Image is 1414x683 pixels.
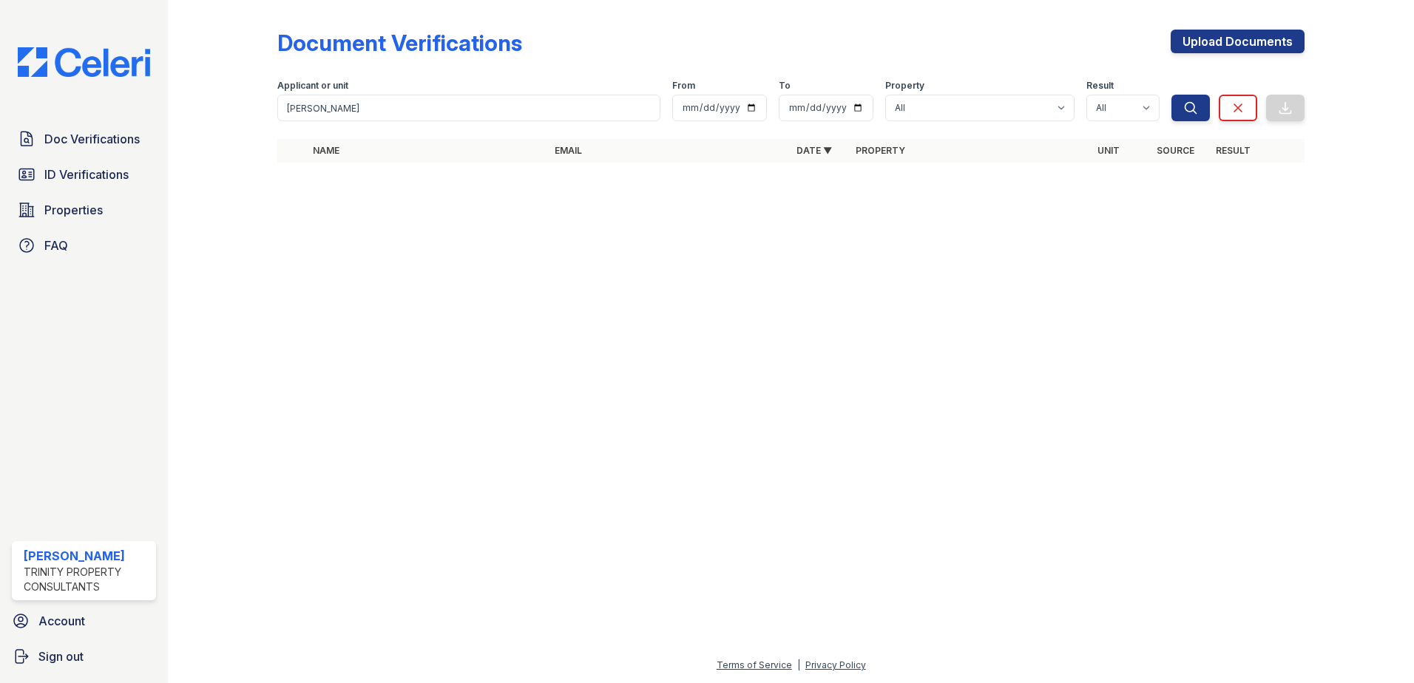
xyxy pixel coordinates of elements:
[797,659,800,670] div: |
[38,612,85,630] span: Account
[1216,145,1251,156] a: Result
[1157,145,1194,156] a: Source
[555,145,582,156] a: Email
[672,80,695,92] label: From
[44,130,140,148] span: Doc Verifications
[24,565,150,594] div: Trinity Property Consultants
[24,547,150,565] div: [PERSON_NAME]
[805,659,866,670] a: Privacy Policy
[44,166,129,183] span: ID Verifications
[6,606,162,636] a: Account
[313,145,339,156] a: Name
[1086,80,1114,92] label: Result
[44,237,68,254] span: FAQ
[277,30,522,56] div: Document Verifications
[277,95,660,121] input: Search by name, email, or unit number
[6,47,162,77] img: CE_Logo_Blue-a8612792a0a2168367f1c8372b55b34899dd931a85d93a1a3d3e32e68fde9ad4.png
[779,80,791,92] label: To
[1097,145,1120,156] a: Unit
[6,642,162,671] a: Sign out
[12,231,156,260] a: FAQ
[885,80,924,92] label: Property
[856,145,905,156] a: Property
[717,659,792,670] a: Terms of Service
[277,80,348,92] label: Applicant or unit
[12,160,156,189] a: ID Verifications
[796,145,832,156] a: Date ▼
[12,195,156,225] a: Properties
[1171,30,1305,53] a: Upload Documents
[12,124,156,154] a: Doc Verifications
[44,201,103,219] span: Properties
[38,648,84,665] span: Sign out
